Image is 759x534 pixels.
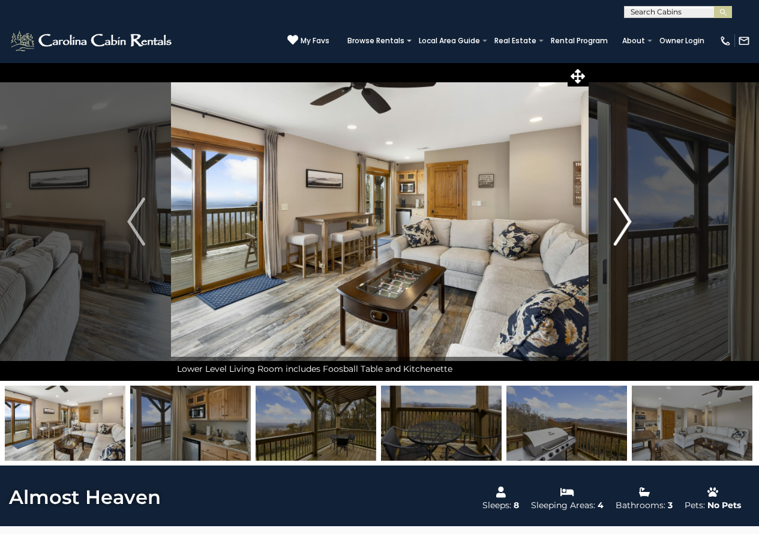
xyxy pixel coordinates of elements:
button: Previous [102,62,171,381]
img: 163272672 [5,386,125,461]
img: arrow [614,198,632,246]
img: 163272673 [506,386,627,461]
button: Next [588,62,657,381]
a: Rental Program [545,32,614,49]
div: Lower Level Living Room includes Foosball Table and Kitchenette [171,357,589,381]
a: Owner Login [653,32,710,49]
a: Browse Rentals [341,32,410,49]
img: mail-regular-white.png [738,35,750,47]
img: White-1-2.png [9,29,175,53]
a: Local Area Guide [413,32,486,49]
a: Real Estate [488,32,542,49]
img: arrow [127,198,145,246]
a: My Favs [287,34,329,47]
img: phone-regular-white.png [719,35,731,47]
img: 163272655 [632,386,752,461]
a: About [616,32,651,49]
img: 163272617 [256,386,376,461]
img: 163272644 [130,386,251,461]
span: My Favs [301,35,329,46]
img: 163272620 [381,386,502,461]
